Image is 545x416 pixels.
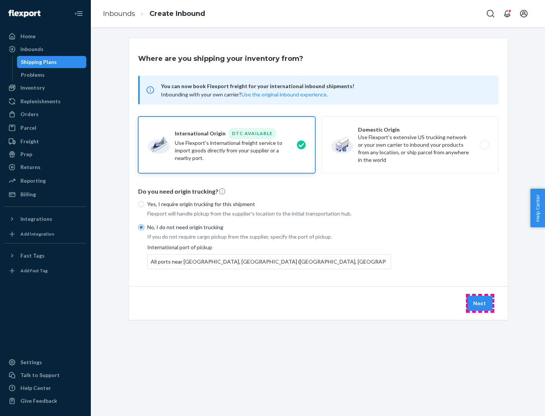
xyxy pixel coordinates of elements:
[149,9,205,18] a: Create Inbound
[467,296,492,311] button: Next
[138,54,303,64] h3: Where are you shipping your inventory from?
[516,6,531,21] button: Open account menu
[97,3,211,25] ol: breadcrumbs
[20,231,54,237] div: Add Integration
[20,384,51,392] div: Help Center
[138,224,144,230] input: No, I do not need origin trucking
[17,56,87,68] a: Shipping Plans
[147,233,391,241] p: If you do not require cargo pickup from the supplier, specify the port of pickup.
[138,201,144,207] input: Yes, I require origin trucking for this shipment
[5,43,86,55] a: Inbounds
[5,30,86,42] a: Home
[20,124,36,132] div: Parcel
[5,135,86,147] a: Freight
[5,148,86,160] a: Prep
[5,95,86,107] a: Replenishments
[20,138,39,145] div: Freight
[5,213,86,225] button: Integrations
[138,187,498,196] p: Do you need origin trucking?
[147,210,391,217] p: Flexport will handle pickup from the supplier's location to the initial transportation hub.
[20,252,45,259] div: Fast Tags
[20,371,60,379] div: Talk to Support
[21,71,45,79] div: Problems
[5,356,86,368] a: Settings
[5,395,86,407] button: Give Feedback
[500,6,515,21] button: Open notifications
[20,397,57,405] div: Give Feedback
[20,215,52,223] div: Integrations
[5,265,86,277] a: Add Fast Tag
[20,45,44,53] div: Inbounds
[5,188,86,200] a: Billing
[147,224,391,231] p: No, I do not need origin trucking
[147,200,391,208] p: Yes, I require origin trucking for this shipment
[5,108,86,120] a: Orders
[161,82,489,91] span: You can now book Flexport freight for your international inbound shipments!
[241,91,328,98] button: Use the original inbound experience.
[20,151,32,158] div: Prep
[5,122,86,134] a: Parcel
[20,177,46,185] div: Reporting
[71,6,86,21] button: Close Navigation
[21,58,57,66] div: Shipping Plans
[5,175,86,187] a: Reporting
[17,69,87,81] a: Problems
[20,98,61,105] div: Replenishments
[5,161,86,173] a: Returns
[20,110,39,118] div: Orders
[20,359,42,366] div: Settings
[147,244,391,269] div: International port of pickup
[8,10,40,17] img: Flexport logo
[483,6,498,21] button: Open Search Box
[5,250,86,262] button: Fast Tags
[20,33,36,40] div: Home
[530,189,545,227] button: Help Center
[20,84,45,92] div: Inventory
[20,191,36,198] div: Billing
[103,9,135,18] a: Inbounds
[5,228,86,240] a: Add Integration
[20,267,48,274] div: Add Fast Tag
[20,163,40,171] div: Returns
[161,91,328,98] span: Inbounding with your own carrier?
[5,369,86,381] a: Talk to Support
[5,382,86,394] a: Help Center
[5,82,86,94] a: Inventory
